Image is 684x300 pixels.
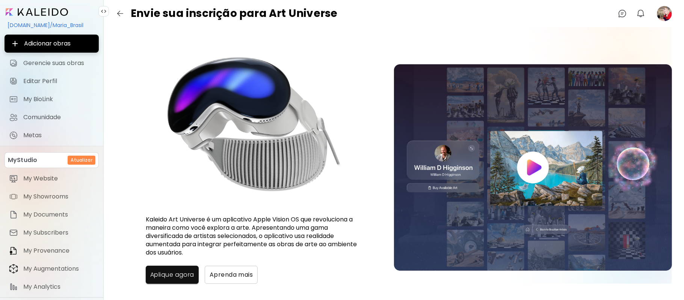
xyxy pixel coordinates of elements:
span: My Subscribers [23,229,94,236]
img: item [9,174,18,183]
img: VisionPro [168,57,342,191]
a: Comunidade iconComunidade [5,110,99,125]
span: My Analytics [23,283,94,291]
span: My BioLink [23,95,94,103]
img: back [116,9,125,18]
button: Adicionar obras [5,35,99,53]
img: item [9,282,18,291]
h6: Atualizar [71,157,92,164]
span: Aprenda mais [210,271,253,279]
a: itemMy Augmentations [5,261,99,276]
span: Metas [23,132,94,139]
span: My Provenance [23,247,94,255]
img: bellIcon [636,9,645,18]
a: completeMetas iconMetas [5,128,99,143]
span: My Augmentations [23,265,94,273]
img: Metas icon [9,131,18,140]
img: item [9,210,18,219]
img: chatIcon [618,9,627,18]
button: bellIcon [634,7,647,20]
a: Editar Perfil iconEditar Perfil [5,74,99,89]
div: [DOMAIN_NAME]/Maria_Brasil [5,19,99,32]
div: Envie sua inscrição para Art Universe [116,6,338,21]
a: Gerencie suas obras iconGerencie suas obras [5,56,99,71]
span: My Documents [23,211,94,218]
img: Comunidade icon [9,113,18,122]
a: itemMy Subscribers [5,225,99,240]
span: Editar Perfil [23,77,94,85]
img: collapse [101,8,107,14]
span: My Showrooms [23,193,94,200]
button: Aprenda mais [205,266,258,284]
img: item [9,264,18,274]
a: itemMy Documents [5,207,99,222]
a: itemMy Showrooms [5,189,99,204]
img: Editar Perfil icon [9,77,18,86]
span: Gerencie suas obras [23,59,94,67]
img: Promo [394,64,672,271]
button: back [113,6,128,21]
a: itemMy Analytics [5,279,99,294]
img: item [9,228,18,237]
span: Aplique agora [150,270,194,279]
span: My Website [23,175,94,182]
img: item [9,192,18,201]
img: Gerencie suas obras icon [9,59,18,68]
a: itemMy Provenance [5,243,99,258]
span: Adicionar obras [11,39,93,48]
img: item [9,246,18,255]
span: Comunidade [23,114,94,121]
h5: Kaleido Art Universe é um aplicativo Apple Vision OS que revoluciona a maneira como você explora ... [146,215,364,257]
p: MyStudio [8,156,37,165]
a: completeMy BioLink iconMy BioLink [5,92,99,107]
a: itemMy Website [5,171,99,186]
button: Aplique agora [146,266,199,284]
img: My BioLink icon [9,95,18,104]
